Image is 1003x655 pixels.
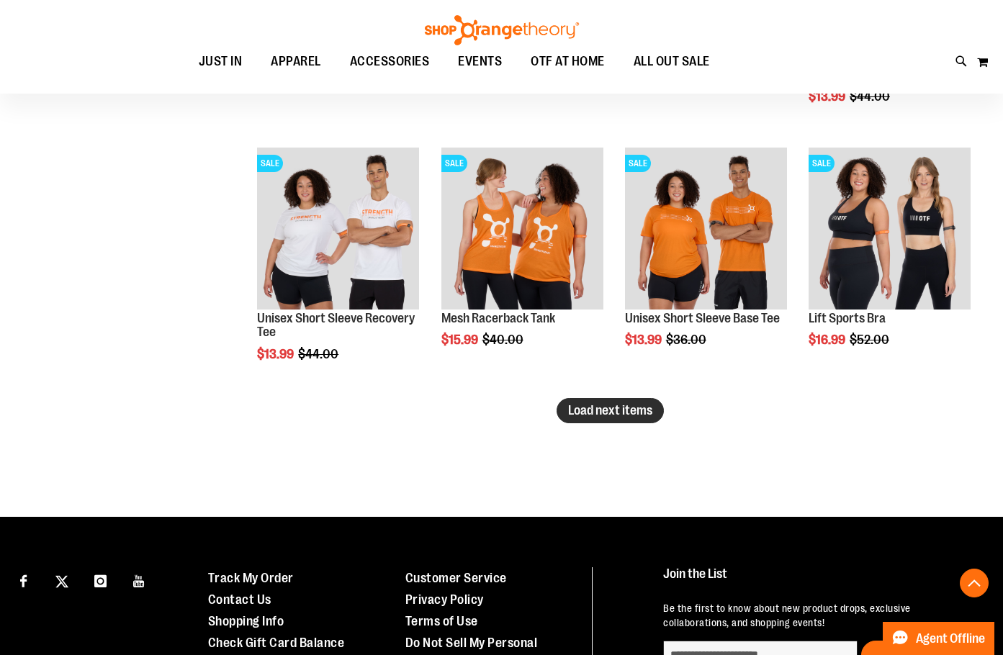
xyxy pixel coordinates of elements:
[441,333,480,347] span: $15.99
[634,45,710,78] span: ALL OUT SALE
[208,636,345,650] a: Check Gift Card Balance
[809,89,847,104] span: $13.99
[257,148,419,310] img: Product image for Unisex Short Sleeve Recovery Tee
[257,311,415,340] a: Unisex Short Sleeve Recovery Tee
[850,89,892,104] span: $44.00
[208,592,271,607] a: Contact Us
[625,155,651,172] span: SALE
[663,601,976,630] p: Be the first to know about new product drops, exclusive collaborations, and shopping events!
[199,45,243,78] span: JUST IN
[850,333,891,347] span: $52.00
[809,148,971,310] img: Main view of 2024 October Lift Sports Bra
[809,155,835,172] span: SALE
[960,569,989,597] button: Back To Top
[663,567,976,594] h4: Join the List
[350,45,430,78] span: ACCESSORIES
[50,567,75,592] a: Visit our X page
[208,614,284,628] a: Shopping Info
[11,567,36,592] a: Visit our Facebook page
[55,575,68,588] img: Twitter
[257,148,419,312] a: Product image for Unisex Short Sleeve Recovery TeeSALE
[127,567,152,592] a: Visit our Youtube page
[298,347,341,361] span: $44.00
[625,148,787,310] img: Product image for Unisex Short Sleeve Base Tee
[405,614,478,628] a: Terms of Use
[568,403,652,417] span: Load next items
[809,148,971,312] a: Main view of 2024 October Lift Sports BraSALE
[883,622,994,655] button: Agent Offline
[557,398,664,423] button: Load next items
[405,571,507,585] a: Customer Service
[531,45,605,78] span: OTF AT HOME
[208,571,294,585] a: Track My Order
[405,592,484,607] a: Privacy Policy
[441,155,467,172] span: SALE
[809,333,847,347] span: $16.99
[618,140,794,384] div: product
[625,148,787,312] a: Product image for Unisex Short Sleeve Base TeeSALE
[271,45,321,78] span: APPAREL
[434,140,611,384] div: product
[625,333,664,347] span: $13.99
[441,148,603,312] a: Product image for Mesh Racerback TankSALE
[257,155,283,172] span: SALE
[257,347,296,361] span: $13.99
[423,15,581,45] img: Shop Orangetheory
[482,333,526,347] span: $40.00
[88,567,113,592] a: Visit our Instagram page
[916,632,985,646] span: Agent Offline
[441,148,603,310] img: Product image for Mesh Racerback Tank
[458,45,502,78] span: EVENTS
[441,311,555,325] a: Mesh Racerback Tank
[666,333,709,347] span: $36.00
[801,140,978,384] div: product
[250,140,426,399] div: product
[809,311,886,325] a: Lift Sports Bra
[625,311,780,325] a: Unisex Short Sleeve Base Tee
